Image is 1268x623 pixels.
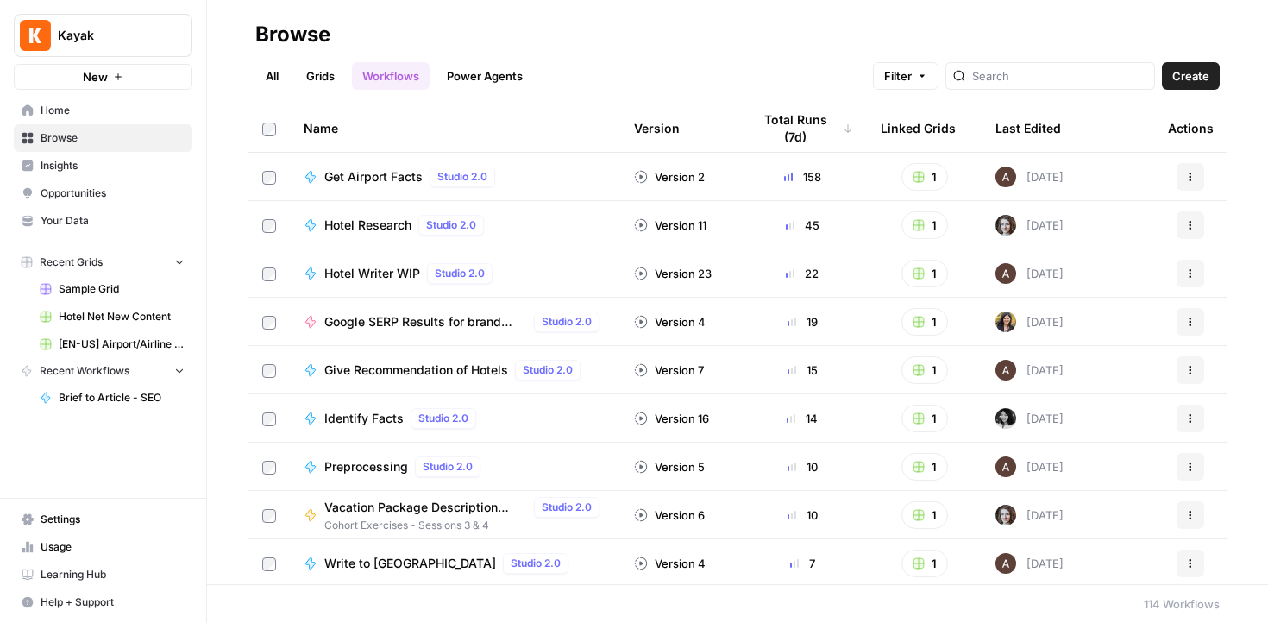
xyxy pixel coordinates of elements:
button: 1 [901,308,948,336]
span: New [83,68,108,85]
a: Learning Hub [14,561,192,588]
a: Brief to Article - SEO [32,384,192,412]
input: Search [972,67,1147,85]
button: 1 [901,260,948,287]
span: Recent Grids [40,255,103,270]
span: Studio 2.0 [423,459,473,475]
button: Recent Workflows [14,358,192,384]
div: [DATE] [995,553,1064,574]
button: 1 [901,405,948,432]
div: [DATE] [995,505,1064,525]
button: Help + Support [14,588,192,616]
span: Create [1172,67,1209,85]
button: 1 [901,550,948,577]
img: re7xpd5lpd6r3te7ued3p9atxw8h [995,311,1016,332]
span: Studio 2.0 [542,314,592,330]
div: [DATE] [995,408,1064,429]
a: Identify FactsStudio 2.0 [304,408,606,429]
div: 45 [751,217,853,234]
span: Your Data [41,213,185,229]
div: Name [304,104,606,152]
span: Filter [884,67,912,85]
div: [DATE] [995,456,1064,477]
span: Studio 2.0 [426,217,476,233]
div: Version 7 [634,362,704,379]
div: [DATE] [995,167,1064,187]
div: [DATE] [995,263,1064,284]
img: wtbmvrjo3qvncyiyitl6zoukl9gz [995,456,1016,477]
a: Grids [296,62,345,90]
img: Kayak Logo [20,20,51,51]
span: Help + Support [41,595,185,610]
div: 10 [751,507,853,524]
span: Preprocessing [324,458,408,475]
span: [EN-US] Airport/Airline Content Refresh [59,337,185,352]
button: Workspace: Kayak [14,14,192,57]
span: Studio 2.0 [511,556,561,571]
img: wtbmvrjo3qvncyiyitl6zoukl9gz [995,167,1016,187]
span: Get Airport Facts [324,168,423,186]
div: Browse [255,21,330,48]
div: Linked Grids [881,104,956,152]
img: wtbmvrjo3qvncyiyitl6zoukl9gz [995,360,1016,381]
div: 15 [751,362,853,379]
img: wtbmvrjo3qvncyiyitl6zoukl9gz [995,553,1016,574]
button: 1 [901,453,948,481]
div: Version 4 [634,555,706,572]
span: Kayak [58,27,162,44]
span: Usage [41,539,185,555]
a: Hotel ResearchStudio 2.0 [304,215,606,236]
div: Version 4 [634,313,706,330]
span: Cohort Exercises - Sessions 3 & 4 [324,518,606,533]
img: wtbmvrjo3qvncyiyitl6zoukl9gz [995,263,1016,284]
span: Sample Grid [59,281,185,297]
a: Insights [14,152,192,179]
div: 22 [751,265,853,282]
button: 1 [901,211,948,239]
a: Hotel Writer WIPStudio 2.0 [304,263,606,284]
span: Brief to Article - SEO [59,390,185,406]
span: Learning Hub [41,567,185,582]
a: Power Agents [436,62,533,90]
a: Sample Grid [32,275,192,303]
a: Your Data [14,207,192,235]
a: Vacation Package Description Generator (Ola)Studio 2.0Cohort Exercises - Sessions 3 & 4 [304,497,606,533]
span: Home [41,103,185,118]
div: Total Runs (7d) [751,104,853,152]
div: [DATE] [995,215,1064,236]
div: [DATE] [995,360,1064,381]
a: All [255,62,289,90]
a: Get Airport FactsStudio 2.0 [304,167,606,187]
span: Insights [41,158,185,173]
span: Hotel Writer WIP [324,265,420,282]
span: Google SERP Results for brand terms - KAYAK [324,313,527,330]
div: 114 Workflows [1144,595,1220,613]
a: Usage [14,533,192,561]
span: Studio 2.0 [418,411,468,426]
a: Google SERP Results for brand terms - KAYAKStudio 2.0 [304,311,606,332]
span: Vacation Package Description Generator (Ola) [324,499,527,516]
a: Write to [GEOGRAPHIC_DATA]Studio 2.0 [304,553,606,574]
a: PreprocessingStudio 2.0 [304,456,606,477]
a: Workflows [352,62,430,90]
div: Version 2 [634,168,705,186]
button: Create [1162,62,1220,90]
span: Browse [41,130,185,146]
a: Hotel Net New Content [32,303,192,330]
div: Version 5 [634,458,705,475]
span: Write to [GEOGRAPHIC_DATA] [324,555,496,572]
div: 7 [751,555,853,572]
div: Version 6 [634,507,705,524]
div: 19 [751,313,853,330]
button: 1 [901,356,948,384]
span: Opportunities [41,186,185,201]
div: 14 [751,410,853,427]
a: Opportunities [14,179,192,207]
img: rz7p8tmnmqi1pt4pno23fskyt2v8 [995,505,1016,525]
div: Version 23 [634,265,712,282]
button: 1 [901,501,948,529]
div: Actions [1168,104,1214,152]
img: 0w16hsb9dp3affd7irj0qqs67ma2 [995,408,1016,429]
div: Version 11 [634,217,706,234]
a: Settings [14,506,192,533]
